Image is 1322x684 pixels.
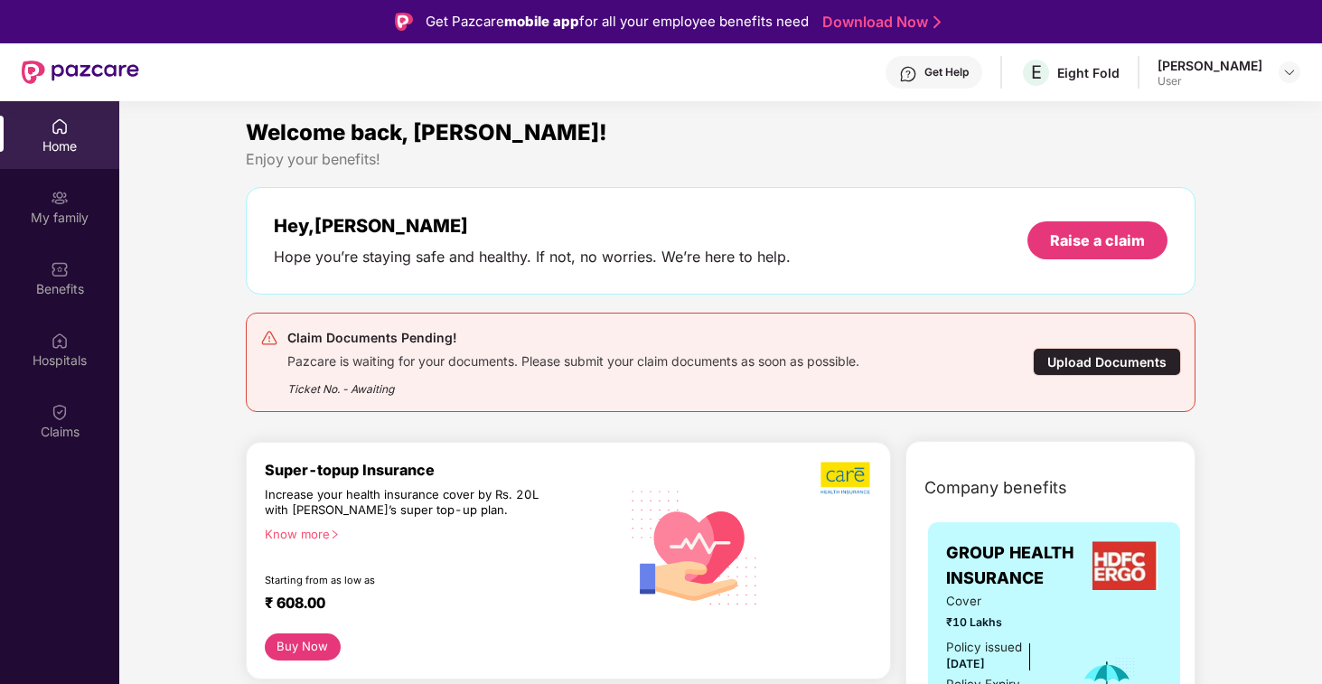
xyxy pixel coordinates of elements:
[1031,61,1042,83] span: E
[274,215,791,237] div: Hey, [PERSON_NAME]
[899,65,917,83] img: svg+xml;base64,PHN2ZyBpZD0iSGVscC0zMngzMiIgeG1sbnM9Imh0dHA6Ly93d3cudzMub3JnLzIwMDAvc3ZnIiB3aWR0aD...
[265,594,601,615] div: ₹ 608.00
[924,475,1067,501] span: Company benefits
[504,13,579,30] strong: mobile app
[51,189,69,207] img: svg+xml;base64,PHN2ZyB3aWR0aD0iMjAiIGhlaWdodD0iMjAiIHZpZXdCb3g9IjAgMCAyMCAyMCIgZmlsbD0ibm9uZSIgeG...
[1050,230,1145,250] div: Raise a claim
[946,638,1022,657] div: Policy issued
[51,260,69,278] img: svg+xml;base64,PHN2ZyBpZD0iQmVuZWZpdHMiIHhtbG5zPSJodHRwOi8vd3d3LnczLm9yZy8yMDAwL3N2ZyIgd2lkdGg9Ij...
[246,150,1195,169] div: Enjoy your benefits!
[1033,348,1181,376] div: Upload Documents
[1282,65,1297,80] img: svg+xml;base64,PHN2ZyBpZD0iRHJvcGRvd24tMzJ4MzIiIHhtbG5zPSJodHRwOi8vd3d3LnczLm9yZy8yMDAwL3N2ZyIgd2...
[287,327,859,349] div: Claim Documents Pending!
[274,248,791,267] div: Hope you’re staying safe and healthy. If not, no worries. We’re here to help.
[1092,541,1158,590] img: insurerLogo
[1158,57,1262,74] div: [PERSON_NAME]
[330,529,340,539] span: right
[946,592,1054,611] span: Cover
[946,614,1054,631] span: ₹10 Lakhs
[51,332,69,350] img: svg+xml;base64,PHN2ZyBpZD0iSG9zcGl0YWxzIiB4bWxucz0iaHR0cDovL3d3dy53My5vcmcvMjAwMC9zdmciIHdpZHRoPS...
[246,119,607,145] span: Welcome back, [PERSON_NAME]!
[619,470,771,624] img: svg+xml;base64,PHN2ZyB4bWxucz0iaHR0cDovL3d3dy53My5vcmcvMjAwMC9zdmciIHhtbG5zOnhsaW5rPSJodHRwOi8vd3...
[946,540,1088,592] span: GROUP HEALTH INSURANCE
[395,13,413,31] img: Logo
[1057,64,1120,81] div: Eight Fold
[265,487,541,519] div: Increase your health insurance cover by Rs. 20L with [PERSON_NAME]’s super top-up plan.
[22,61,139,84] img: New Pazcare Logo
[946,657,985,670] span: [DATE]
[822,13,935,32] a: Download Now
[265,633,340,661] button: Buy Now
[265,527,608,539] div: Know more
[820,461,872,495] img: b5dec4f62d2307b9de63beb79f102df3.png
[265,574,542,586] div: Starting from as low as
[260,329,278,347] img: svg+xml;base64,PHN2ZyB4bWxucz0iaHR0cDovL3d3dy53My5vcmcvMjAwMC9zdmciIHdpZHRoPSIyNCIgaGVpZ2h0PSIyNC...
[1158,74,1262,89] div: User
[287,349,859,370] div: Pazcare is waiting for your documents. Please submit your claim documents as soon as possible.
[51,117,69,136] img: svg+xml;base64,PHN2ZyBpZD0iSG9tZSIgeG1sbnM9Imh0dHA6Ly93d3cudzMub3JnLzIwMDAvc3ZnIiB3aWR0aD0iMjAiIG...
[51,403,69,421] img: svg+xml;base64,PHN2ZyBpZD0iQ2xhaW0iIHhtbG5zPSJodHRwOi8vd3d3LnczLm9yZy8yMDAwL3N2ZyIgd2lkdGg9IjIwIi...
[265,461,619,479] div: Super-topup Insurance
[924,65,969,80] div: Get Help
[933,13,941,32] img: Stroke
[426,11,809,33] div: Get Pazcare for all your employee benefits need
[287,370,859,398] div: Ticket No. - Awaiting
